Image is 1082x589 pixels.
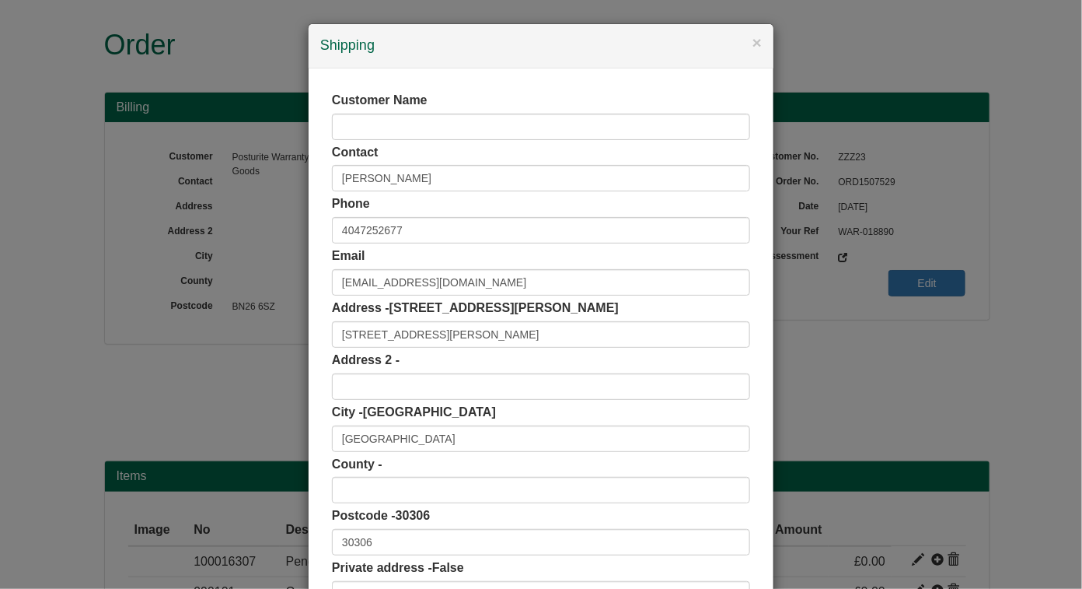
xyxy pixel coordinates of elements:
[332,352,400,370] label: Address 2 -
[332,144,379,162] label: Contact
[332,300,619,317] label: Address -
[432,561,464,574] span: False
[332,195,370,213] label: Phone
[332,404,496,422] label: City -
[752,34,762,51] button: ×
[389,301,619,314] span: [STREET_ADDRESS][PERSON_NAME]
[396,509,431,522] span: 30306
[320,36,762,56] h4: Shipping
[332,247,365,265] label: Email
[332,456,382,474] label: County -
[332,507,430,525] label: Postcode -
[332,559,464,577] label: Private address -
[332,92,428,110] label: Customer Name
[363,405,496,419] span: [GEOGRAPHIC_DATA]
